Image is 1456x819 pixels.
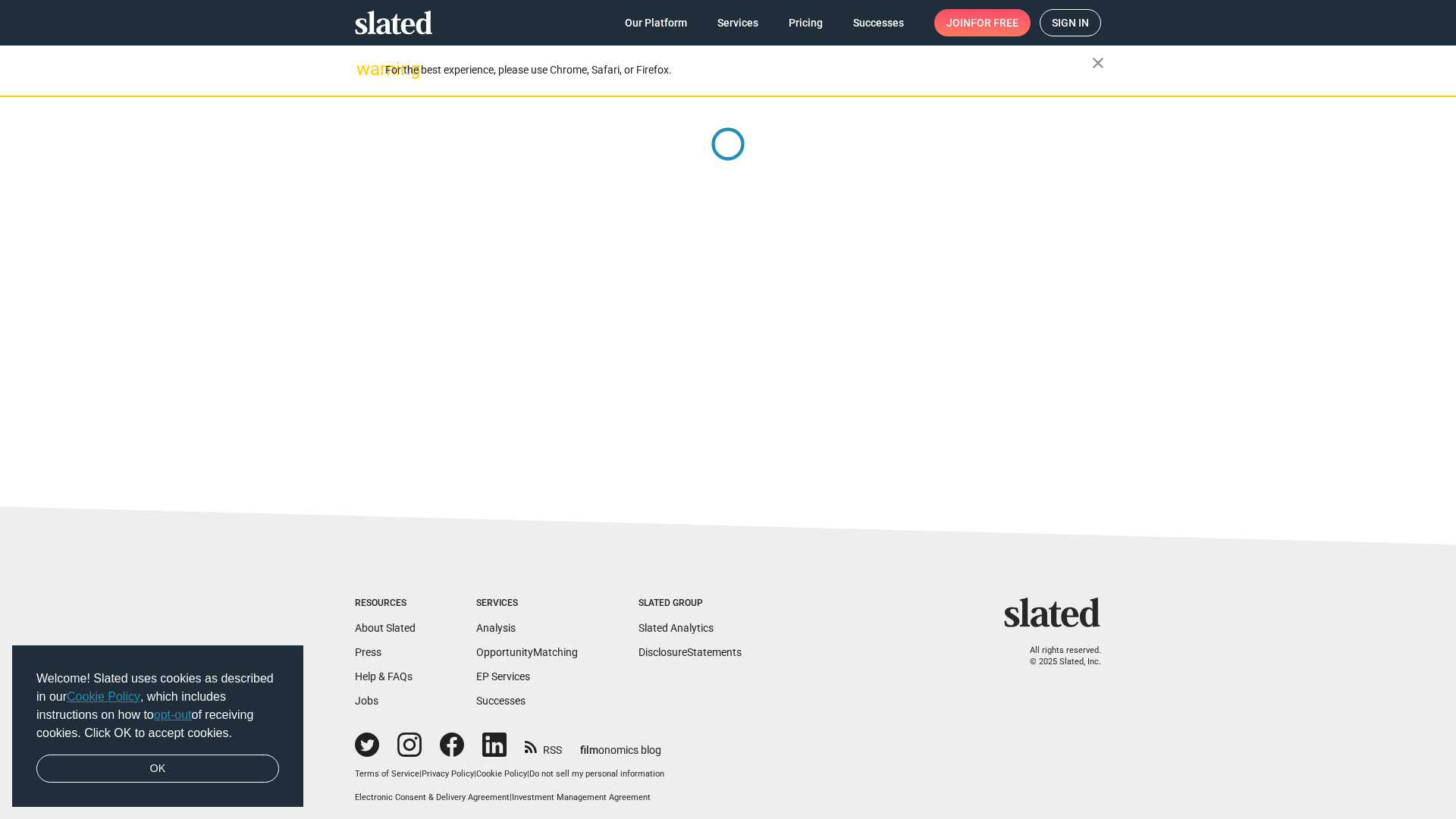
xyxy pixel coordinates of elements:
[971,9,1018,36] span: for free
[476,695,526,707] a: Successes
[789,9,823,36] span: Pricing
[841,9,916,36] a: Successes
[355,598,416,610] div: Resources
[36,755,279,783] a: dismiss cookie message
[613,9,699,36] a: Our Platform
[853,9,904,36] span: Successes
[639,622,714,634] a: Slated Analytics
[476,670,530,682] a: EP Services
[476,769,527,779] a: Cookie Policy
[422,769,474,779] a: Privacy Policy
[625,9,687,36] span: Our Platform
[639,598,742,610] div: Slated Group
[1014,645,1101,667] p: All rights reserved. © 2025 Slated, Inc.
[419,769,422,779] span: |
[474,769,476,779] span: |
[1052,10,1089,36] span: Sign in
[529,769,664,780] button: Do not sell my personal information
[580,731,661,758] a: filmonomics blog
[355,646,381,658] a: Press
[705,9,770,36] a: Services
[67,690,140,703] a: Cookie Policy
[476,598,578,610] div: Services
[385,60,1092,80] div: For the best experience, please use Chrome, Safari, or Firefox.
[476,646,578,658] a: OpportunityMatching
[355,670,413,682] a: Help & FAQs
[946,9,1018,36] span: Join
[355,695,378,707] a: Jobs
[12,645,303,808] div: cookieconsent
[527,769,529,779] span: |
[476,622,516,634] a: Analysis
[355,622,416,634] a: About Slated
[510,792,512,802] span: |
[512,792,651,802] a: Investment Management Agreement
[355,769,419,779] a: Terms of Service
[717,9,758,36] span: Services
[356,60,375,78] mat-icon: warning
[580,744,598,756] span: film
[934,9,1031,36] a: Joinfor free
[355,792,510,802] a: Electronic Consent & Delivery Agreement
[36,670,279,742] span: Welcome! Slated uses cookies as described in our , which includes instructions on how to of recei...
[1040,9,1101,36] a: Sign in
[639,646,742,658] a: DisclosureStatements
[525,734,562,758] a: RSS
[154,708,192,721] a: opt-out
[1089,54,1107,72] mat-icon: close
[777,9,835,36] a: Pricing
